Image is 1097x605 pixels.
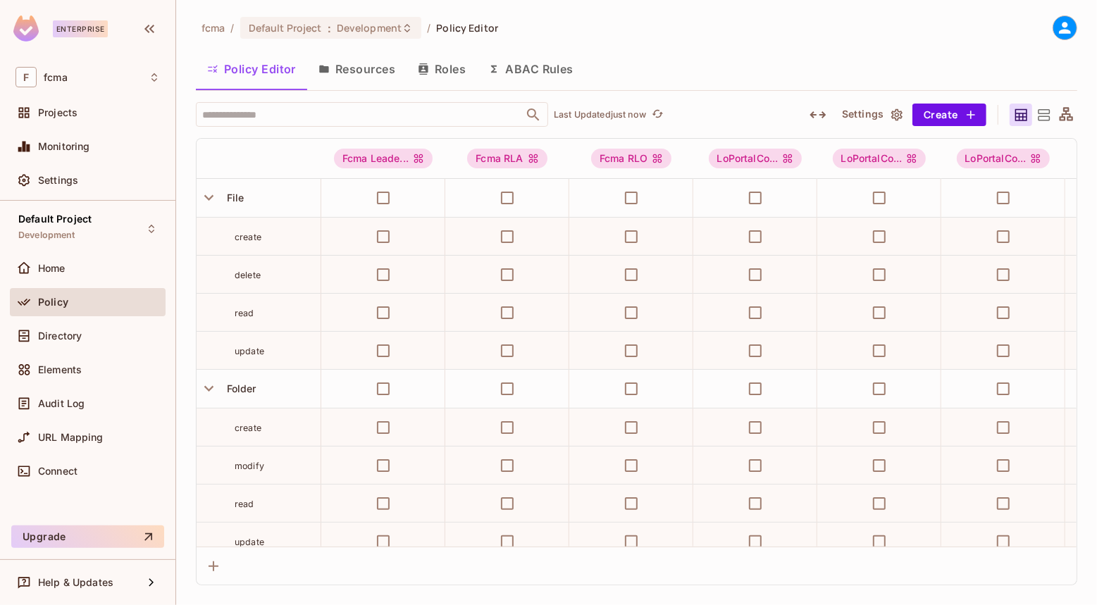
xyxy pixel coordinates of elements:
[327,23,332,34] span: :
[912,104,986,126] button: Create
[16,67,37,87] span: F
[18,230,75,241] span: Development
[38,577,113,588] span: Help & Updates
[337,21,402,35] span: Development
[44,72,68,83] span: Workspace: fcma
[427,21,430,35] li: /
[467,149,547,168] div: Fcma RLA
[38,398,85,409] span: Audit Log
[957,149,1050,168] div: LoPortalCo...
[235,537,264,547] span: update
[38,175,78,186] span: Settings
[235,499,254,509] span: read
[709,149,802,168] div: LoPortalCo...
[221,192,244,204] span: File
[235,232,261,242] span: create
[202,21,225,35] span: the active workspace
[38,297,68,308] span: Policy
[38,330,82,342] span: Directory
[235,461,264,471] span: modify
[436,21,498,35] span: Policy Editor
[709,149,802,168] span: LoPortalConsumerLendingTraineeRole
[18,213,92,225] span: Default Project
[334,149,433,168] div: Fcma Leade...
[38,141,90,152] span: Monitoring
[646,106,666,123] span: Click to refresh data
[221,382,256,394] span: Folder
[833,149,926,168] div: LoPortalCo...
[554,109,646,120] p: Last Updated just now
[231,21,235,35] li: /
[38,263,66,274] span: Home
[38,432,104,443] span: URL Mapping
[235,346,264,356] span: update
[38,466,78,477] span: Connect
[38,107,78,118] span: Projects
[833,149,926,168] span: LoPortalConsumerLoanAssociateRole
[649,106,666,123] button: refresh
[235,423,261,433] span: create
[53,20,108,37] div: Enterprise
[249,21,322,35] span: Default Project
[334,149,433,168] span: Fcma Leader
[407,51,477,87] button: Roles
[235,308,254,318] span: read
[11,525,164,548] button: Upgrade
[957,149,1050,168] span: LoPortalConsumerLoanOfficerRole
[836,104,907,126] button: Settings
[477,51,585,87] button: ABAC Rules
[13,15,39,42] img: SReyMgAAAABJRU5ErkJggg==
[196,51,307,87] button: Policy Editor
[523,105,543,125] button: Open
[591,149,671,168] div: Fcma RLO
[307,51,407,87] button: Resources
[652,108,664,122] span: refresh
[38,364,82,375] span: Elements
[235,270,261,280] span: delete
